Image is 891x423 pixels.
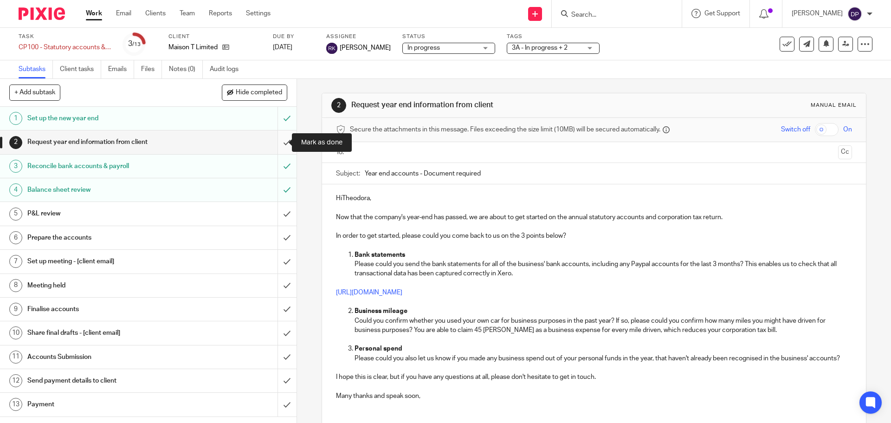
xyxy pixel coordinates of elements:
[27,254,188,268] h1: Set up meeting - [client email]
[273,33,315,40] label: Due by
[19,43,111,52] div: CP100 - Statutory accounts & tax return - [DATE]
[209,9,232,18] a: Reports
[169,60,203,78] a: Notes (0)
[336,289,402,296] a: [URL][DOMAIN_NAME]
[236,89,282,97] span: Hide completed
[512,45,568,51] span: 3A - In progress + 2
[222,85,287,100] button: Hide completed
[326,33,391,40] label: Assignee
[9,374,22,387] div: 12
[402,33,495,40] label: Status
[355,316,852,335] p: Could you confirm whether you used your own car for business purposes in the past year? If so, pl...
[19,33,111,40] label: Task
[570,11,654,20] input: Search
[60,60,101,78] a: Client tasks
[355,308,407,314] strong: Business mileage
[27,397,188,411] h1: Payment
[351,100,614,110] h1: Request year end information from client
[9,351,22,364] div: 11
[27,279,188,293] h1: Meeting held
[336,372,852,382] p: I hope this is clear, but if you have any questions at all, please don't hesitate to get in touch.
[350,125,660,134] span: Secure the attachments in this message. Files exceeding the size limit (10MB) will be secured aut...
[326,43,337,54] img: svg%3E
[781,125,810,134] span: Switch off
[704,10,740,17] span: Get Support
[180,9,195,18] a: Team
[407,45,440,51] span: In progress
[19,43,111,52] div: CP100 - Statutory accounts &amp; tax return - October 2024
[811,102,857,109] div: Manual email
[336,148,346,157] label: To:
[108,60,134,78] a: Emails
[336,391,852,401] p: Many thanks and speak soon,
[336,231,852,241] p: In order to get started, please could you come back to us on the 3 points below?
[9,398,22,411] div: 13
[843,125,852,134] span: On
[355,354,852,363] p: Please could you also let us know if you made any business spend out of your personal funds in th...
[336,169,360,178] label: Subject:
[355,260,852,279] p: Please could you send the bank statements for all of the business' bank accounts, including any P...
[9,112,22,125] div: 1
[9,208,22,221] div: 5
[27,302,188,316] h1: Finalise accounts
[128,39,141,49] div: 3
[27,207,188,221] h1: P&L review
[9,231,22,244] div: 6
[9,279,22,292] div: 8
[9,160,22,173] div: 3
[246,9,271,18] a: Settings
[27,350,188,364] h1: Accounts Submission
[355,345,402,352] strong: Personal spend
[27,374,188,388] h1: Send payment details to client
[9,183,22,196] div: 4
[9,255,22,268] div: 7
[847,7,862,21] img: svg%3E
[9,85,60,100] button: + Add subtask
[86,9,102,18] a: Work
[145,9,166,18] a: Clients
[331,98,346,113] div: 2
[19,7,65,20] img: Pixie
[336,194,852,203] p: HiTheodora,
[273,44,292,51] span: [DATE]
[9,303,22,316] div: 9
[168,43,218,52] p: Maison T Limited
[19,60,53,78] a: Subtasks
[27,159,188,173] h1: Reconcile bank accounts & payroll
[116,9,131,18] a: Email
[132,42,141,47] small: /13
[9,136,22,149] div: 2
[507,33,600,40] label: Tags
[210,60,245,78] a: Audit logs
[27,111,188,125] h1: Set up the new year end
[792,9,843,18] p: [PERSON_NAME]
[27,135,188,149] h1: Request year end information from client
[838,145,852,159] button: Cc
[168,33,261,40] label: Client
[27,231,188,245] h1: Prepare the accounts
[340,43,391,52] span: [PERSON_NAME]
[336,213,852,222] p: Now that the company's year-end has passed, we are about to get started on the annual statutory a...
[27,183,188,197] h1: Balance sheet review
[355,252,405,258] strong: Bank statements
[27,326,188,340] h1: Share final drafts - [client email]
[141,60,162,78] a: Files
[9,326,22,339] div: 10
